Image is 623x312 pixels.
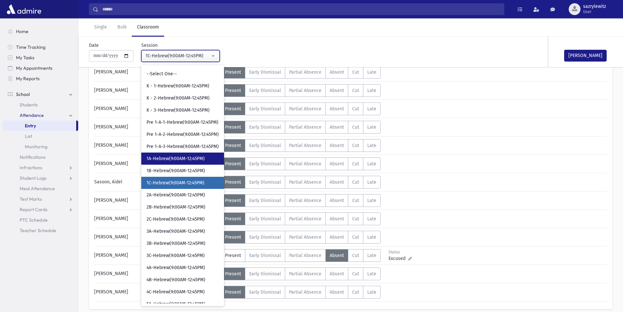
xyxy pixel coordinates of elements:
[249,124,281,130] span: Early Dismissal
[367,253,376,258] span: Late
[367,69,376,75] span: Late
[249,253,281,258] span: Early Dismissal
[25,133,32,139] span: List
[3,215,78,225] a: PTC Schedule
[147,277,205,283] span: 4B-Hebrew(9:00AM-12:45PM)
[225,124,241,130] span: Present
[289,271,321,277] span: Partial Absence
[89,42,99,49] label: Date
[3,42,78,52] a: Time Tracking
[16,65,52,71] span: My Appointments
[3,89,78,100] a: School
[221,66,381,79] div: AttTypes
[330,198,344,203] span: Absent
[289,179,321,185] span: Partial Absence
[91,102,221,115] div: [PERSON_NAME]
[367,106,376,112] span: Late
[389,255,408,262] span: Excused
[330,143,344,148] span: Absent
[330,106,344,112] span: Absent
[89,18,112,37] a: Single
[147,156,205,162] span: 1A-Hebrew(9:00AM-12:45PM)
[91,267,221,280] div: [PERSON_NAME]
[221,157,381,170] div: AttTypes
[3,141,78,152] a: Monitoring
[249,88,281,93] span: Early Dismissal
[330,253,344,258] span: Absent
[289,253,321,258] span: Partial Absence
[221,139,381,152] div: AttTypes
[330,271,344,277] span: Absent
[16,76,40,82] span: My Reports
[91,194,221,207] div: [PERSON_NAME]
[3,110,78,120] a: Attendance
[249,198,281,203] span: Early Dismissal
[367,179,376,185] span: Late
[147,289,205,295] span: 4C-Hebrew(9:00AM-12:45PM)
[221,102,381,115] div: AttTypes
[3,52,78,63] a: My Tasks
[20,186,55,192] span: Meal Attendance
[3,173,78,183] a: Student Logs
[3,120,76,131] a: Entry
[289,69,321,75] span: Partial Absence
[221,286,381,299] div: AttTypes
[147,95,210,101] span: K - 2-Hebrew(9:00AM-12:45PM)
[225,161,241,167] span: Present
[3,152,78,162] a: Notifications
[91,231,221,244] div: [PERSON_NAME]
[112,18,132,37] a: Bulk
[221,249,381,262] div: AttTypes
[20,228,56,233] span: Teacher Schedule
[249,161,281,167] span: Early Dismissal
[352,124,359,130] span: Cut
[583,9,606,14] span: User
[389,249,418,255] div: Status
[221,121,381,134] div: AttTypes
[16,44,45,50] span: Time Tracking
[367,124,376,130] span: Late
[225,253,241,258] span: Present
[20,154,45,160] span: Notifications
[352,161,359,167] span: Cut
[147,204,205,211] span: 2B-Hebrew(9:00AM-12:45PM)
[147,180,204,186] span: 1C-Hebrew(9:00AM-12:45PM)
[352,253,359,258] span: Cut
[330,88,344,93] span: Absent
[3,162,78,173] a: Infractions
[225,69,241,75] span: Present
[146,52,210,59] div: 1C-Hebrew(9:00AM-12:45PM)
[3,131,78,141] a: List
[249,69,281,75] span: Early Dismissal
[147,228,205,235] span: 3A-Hebrew(9:00AM-12:45PM)
[352,271,359,277] span: Cut
[25,123,36,129] span: Entry
[25,144,47,150] span: Monitoring
[141,50,220,62] button: 1C-Hebrew(9:00AM-12:45PM)
[367,88,376,93] span: Late
[91,249,221,262] div: [PERSON_NAME]
[330,234,344,240] span: Absent
[289,216,321,222] span: Partial Absence
[352,69,359,75] span: Cut
[225,143,241,148] span: Present
[289,234,321,240] span: Partial Absence
[367,216,376,222] span: Late
[91,176,221,189] div: Sasoon, Aidel
[221,176,381,189] div: AttTypes
[16,28,28,34] span: Home
[352,198,359,203] span: Cut
[147,301,205,307] span: 5A-Hebrew(9:00AM-12:45PM)
[147,240,205,247] span: 3B-Hebrew(9:00AM-12:45PM)
[249,271,281,277] span: Early Dismissal
[367,161,376,167] span: Late
[3,204,78,215] a: Report Cards
[225,289,241,295] span: Present
[289,106,321,112] span: Partial Absence
[330,216,344,222] span: Absent
[564,50,607,62] button: [PERSON_NAME]
[20,217,48,223] span: PTC Schedule
[352,216,359,222] span: Cut
[3,194,78,204] a: Test Marks
[289,88,321,93] span: Partial Absence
